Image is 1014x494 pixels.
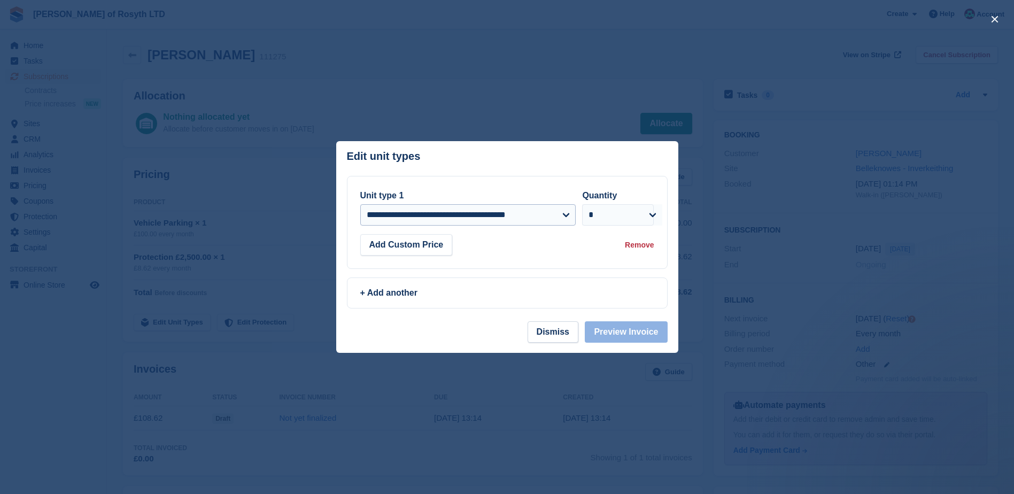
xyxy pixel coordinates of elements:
button: Add Custom Price [360,234,453,256]
div: + Add another [360,287,654,299]
label: Unit type 1 [360,191,404,200]
a: + Add another [347,277,668,308]
button: Dismiss [528,321,578,343]
div: Remove [625,240,654,251]
label: Quantity [582,191,617,200]
button: close [986,11,1003,28]
p: Edit unit types [347,150,421,163]
button: Preview Invoice [585,321,667,343]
